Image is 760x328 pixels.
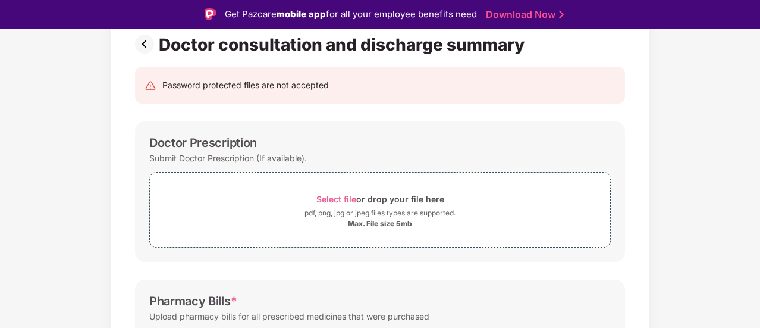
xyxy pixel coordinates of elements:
[277,8,326,20] strong: mobile app
[559,8,564,21] img: Stroke
[486,8,560,21] a: Download Now
[149,150,307,166] div: Submit Doctor Prescription (If available).
[225,7,477,21] div: Get Pazcare for all your employee benefits need
[149,308,429,324] div: Upload pharmacy bills for all prescribed medicines that were purchased
[135,35,159,54] img: svg+xml;base64,PHN2ZyBpZD0iUHJldi0zMngzMiIgeG1sbnM9Imh0dHA6Ly93d3cudzMub3JnLzIwMDAvc3ZnIiB3aWR0aD...
[149,294,237,308] div: Pharmacy Bills
[316,194,356,204] span: Select file
[162,79,329,92] div: Password protected files are not accepted
[150,182,610,238] span: Select fileor drop your file herepdf, png, jpg or jpeg files types are supported.Max. File size 5mb
[316,191,444,207] div: or drop your file here
[159,35,529,55] div: Doctor consultation and discharge summary
[348,219,412,229] div: Max. File size 5mb
[304,207,456,219] div: pdf, png, jpg or jpeg files types are supported.
[145,80,156,92] img: svg+xml;base64,PHN2ZyB4bWxucz0iaHR0cDovL3d3dy53My5vcmcvMjAwMC9zdmciIHdpZHRoPSIyNCIgaGVpZ2h0PSIyNC...
[149,136,257,150] div: Doctor Prescription
[205,8,216,20] img: Logo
